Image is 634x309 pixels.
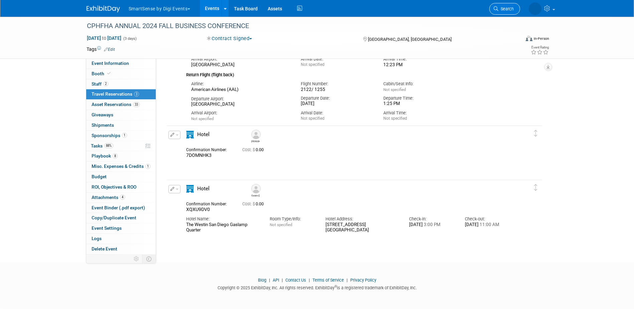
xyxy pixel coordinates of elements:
[301,116,373,121] div: Not specified
[489,3,520,15] a: Search
[191,81,291,87] div: Airline:
[251,184,261,193] img: Cassie (Cassandra) Murray
[242,202,256,206] span: Cost: $
[92,225,122,231] span: Event Settings
[92,122,114,128] span: Shipments
[92,195,125,200] span: Attachments
[531,46,549,49] div: Event Rating
[526,36,532,41] img: Format-Inperson.png
[92,71,112,76] span: Booth
[186,207,210,212] span: XQXU9DV0
[383,95,456,101] div: Departure Time:
[267,278,272,283] span: |
[191,110,291,116] div: Arrival Airport:
[533,36,549,41] div: In-Person
[191,87,291,93] div: American Airlines (AAL)
[86,223,156,233] a: Event Settings
[280,278,284,283] span: |
[92,184,136,190] span: ROI, Objectives & ROO
[383,110,456,116] div: Arrival Time:
[335,285,337,288] sup: ®
[312,278,344,283] a: Terms of Service
[123,36,137,41] span: (3 days)
[251,130,261,139] img: Patty Hinton
[86,234,156,244] a: Logs
[285,278,306,283] a: Contact Us
[191,56,291,62] div: Arrival Airport:
[186,185,194,193] i: Hotel
[86,172,156,182] a: Budget
[409,216,455,222] div: Check-in:
[103,81,108,86] span: 2
[104,47,115,52] a: Edit
[186,222,260,233] div: The Westin San Diego Gaslamp Quarter
[383,87,406,92] span: Not specified
[134,92,139,97] span: 3
[242,147,266,152] span: 0.00
[145,164,150,169] span: 1
[186,131,194,138] i: Hotel
[465,216,511,222] div: Check-out:
[197,131,210,137] span: Hotel
[86,213,156,223] a: Copy/Duplicate Event
[86,131,156,141] a: Sponsorships1
[345,278,349,283] span: |
[383,101,456,107] div: 1:25 PM
[91,143,113,148] span: Tasks
[92,91,139,97] span: Travel Reservations
[86,79,156,89] a: Staff2
[86,193,156,203] a: Attachments4
[383,56,456,62] div: Arrival Time:
[479,222,499,227] span: 11:00 AM
[465,222,511,228] div: [DATE]
[270,216,315,222] div: Room Type/Info:
[301,110,373,116] div: Arrival Date:
[86,141,156,151] a: Tasks88%
[273,278,279,283] a: API
[86,100,156,110] a: Asset Reservations33
[107,72,111,75] i: Booth reservation complete
[242,147,256,152] span: Cost: $
[191,62,291,68] div: [GEOGRAPHIC_DATA]
[205,35,255,42] button: Contract Signed
[113,153,118,159] span: 8
[92,112,113,117] span: Giveaways
[92,205,145,210] span: Event Binder (.pdf export)
[186,216,260,222] div: Hotel Name:
[92,153,118,159] span: Playbook
[197,186,210,192] span: Hotel
[191,102,291,107] div: [GEOGRAPHIC_DATA]
[86,182,156,192] a: ROI, Objectives & ROO
[87,6,120,12] img: ExhibitDay
[301,95,373,101] div: Departure Date:
[383,62,456,68] div: 12:23 PM
[86,244,156,254] a: Delete Event
[92,215,136,220] span: Copy/Duplicate Event
[350,278,376,283] a: Privacy Policy
[92,164,150,169] span: Misc. Expenses & Credits
[92,102,140,107] span: Asset Reservations
[383,116,456,121] div: Not specified
[423,222,440,227] span: 3:00 PM
[142,254,156,263] td: Toggle Event Tabs
[86,59,156,69] a: Event Information
[92,236,102,241] span: Logs
[191,96,291,102] div: Departure Airport:
[534,184,537,191] i: Click and drag to move item
[186,200,232,207] div: Confirmation Number:
[92,81,108,87] span: Staff
[251,193,260,197] div: Cassie (Cassandra) Murray
[534,130,537,137] i: Click and drag to move item
[86,69,156,79] a: Booth
[191,116,214,121] span: Not specified
[86,89,156,99] a: Travel Reservations3
[529,2,541,15] img: Abby Allison
[133,102,140,107] span: 33
[301,56,373,62] div: Arrival Date:
[122,133,127,138] span: 1
[242,202,266,206] span: 0.00
[409,222,455,228] div: [DATE]
[301,62,373,67] div: Not specified
[86,110,156,120] a: Giveaways
[250,184,261,197] div: Cassie (Cassandra) Murray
